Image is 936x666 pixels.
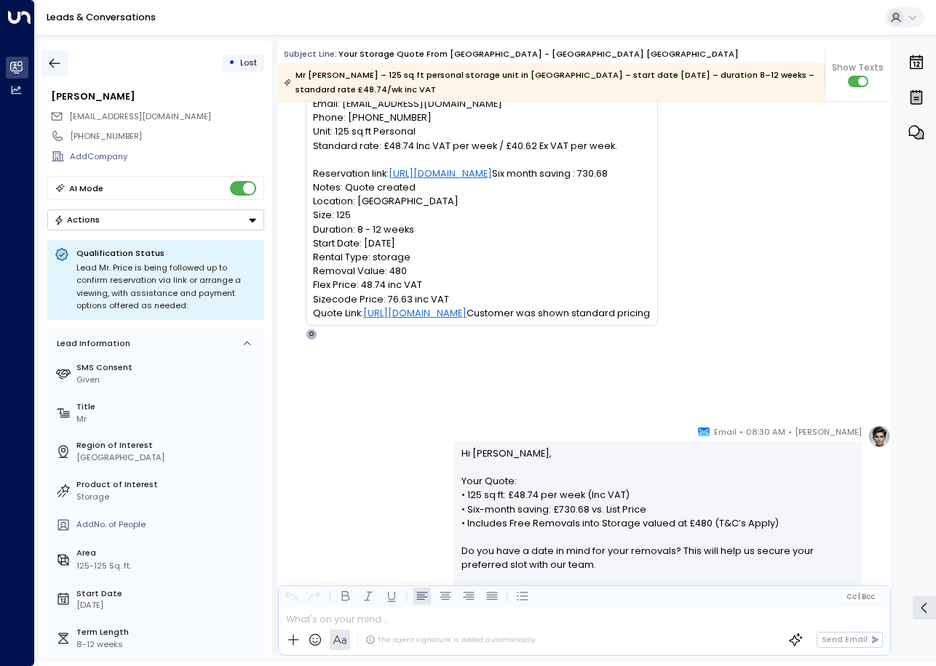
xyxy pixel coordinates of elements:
span: [PERSON_NAME] [795,425,862,439]
div: AddCompany [70,151,263,163]
span: neil82price@gmail.com [69,111,211,123]
label: Area [76,547,259,559]
label: Start Date [76,587,259,600]
span: Subject Line: [284,48,337,60]
p: Qualification Status [76,247,257,259]
span: Email [714,425,737,439]
div: 8-12 weeks [76,638,259,651]
label: Product of Interest [76,478,259,491]
label: SMS Consent [76,361,259,374]
a: [URL][DOMAIN_NAME] [389,166,492,180]
span: • [788,425,792,439]
img: profile-logo.png [868,425,891,448]
div: Actions [54,214,100,225]
label: Region of Interest [76,439,259,452]
div: [PERSON_NAME] [51,89,263,103]
div: Lead Information [52,337,130,350]
label: Title [76,401,259,413]
a: Leads & Conversations [47,11,156,23]
div: AI Mode [69,181,103,196]
div: Mr [76,413,259,425]
div: [PHONE_NUMBER] [70,130,263,143]
a: [URL][DOMAIN_NAME] [363,306,467,320]
pre: Name: Mr [PERSON_NAME] Email: [EMAIL_ADDRESS][DOMAIN_NAME] Phone: [PHONE_NUMBER] Unit: 125 sq ft ... [313,83,650,320]
span: • [739,425,743,439]
div: Mr [PERSON_NAME] – 125 sq ft personal storage unit in [GEOGRAPHIC_DATA] – start date [DATE] – dur... [284,68,817,97]
div: [DATE] [76,599,259,611]
div: O [306,329,317,340]
span: [EMAIL_ADDRESS][DOMAIN_NAME] [69,111,211,122]
div: Storage [76,491,259,503]
span: Cc Bcc [846,593,875,601]
div: Button group with a nested menu [47,209,264,230]
div: Your storage quote from [GEOGRAPHIC_DATA] - [GEOGRAPHIC_DATA] [GEOGRAPHIC_DATA] [338,48,739,60]
button: Undo [282,587,300,605]
div: The agent signature is added automatically [365,635,535,645]
div: 125-125 Sq. ft. [76,560,131,572]
span: | [858,593,860,601]
button: Cc|Bcc [841,591,879,602]
button: Redo [306,587,323,605]
div: • [229,52,235,73]
div: Given [76,374,259,386]
span: 08:30 AM [746,425,785,439]
span: Lost [240,57,257,68]
div: AddNo. of People [76,518,259,531]
button: Actions [47,209,264,230]
label: Term Length [76,626,259,638]
div: Lead Mr. Price is being followed up to confirm reservation via link or arrange a viewing, with as... [76,262,257,313]
span: Show Texts [832,61,884,74]
div: [GEOGRAPHIC_DATA] [76,452,259,464]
